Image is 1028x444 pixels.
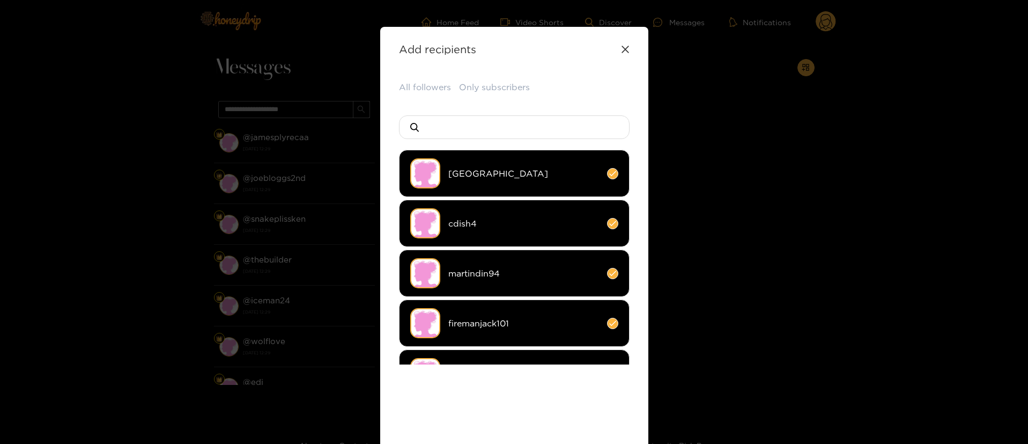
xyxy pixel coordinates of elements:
[448,317,599,330] span: firemanjack101
[399,81,451,93] button: All followers
[448,267,599,280] span: martindin94
[399,43,476,55] strong: Add recipients
[448,168,599,180] span: [GEOGRAPHIC_DATA]
[459,81,530,93] button: Only subscribers
[410,358,440,388] img: no-avatar.png
[410,258,440,288] img: no-avatar.png
[448,217,599,230] span: cdish4
[410,308,440,338] img: no-avatar.png
[410,158,440,188] img: no-avatar.png
[410,208,440,238] img: no-avatar.png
